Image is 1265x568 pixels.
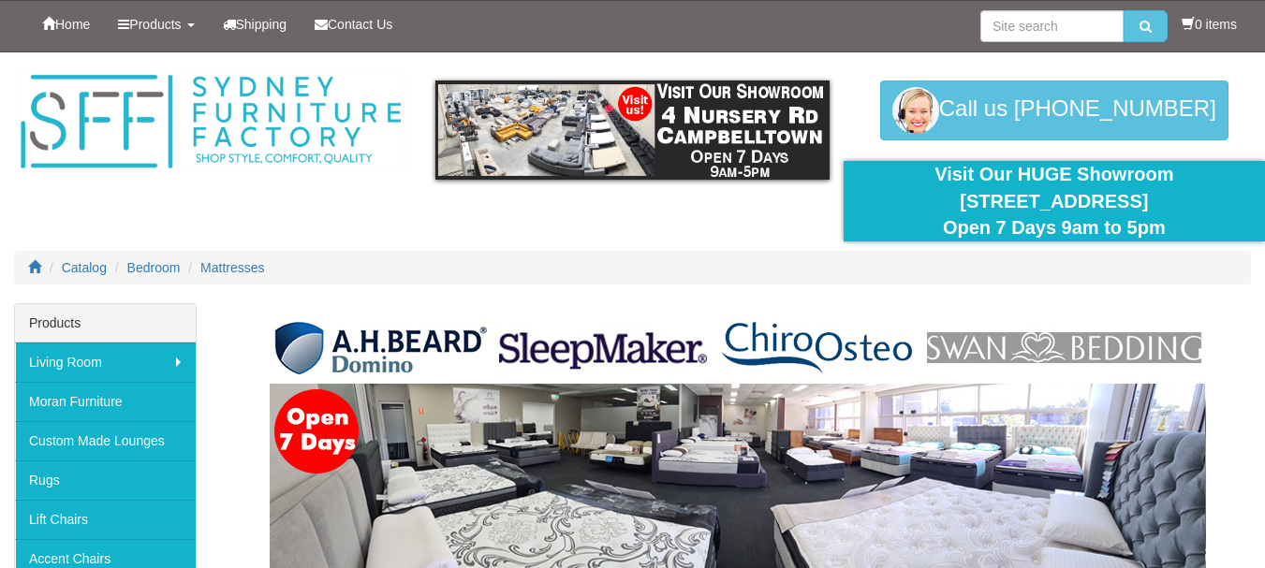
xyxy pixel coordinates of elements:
[1182,15,1237,34] li: 0 items
[15,500,196,539] a: Lift Chairs
[301,1,406,48] a: Contact Us
[15,304,196,342] div: Products
[200,260,264,275] a: Mattresses
[15,421,196,460] a: Custom Made Lounges
[236,17,287,32] span: Shipping
[209,1,302,48] a: Shipping
[14,71,407,173] img: Sydney Furniture Factory
[858,161,1251,241] div: Visit Our HUGE Showroom [STREET_ADDRESS] Open 7 Days 9am to 5pm
[129,17,181,32] span: Products
[435,80,829,180] img: showroom.gif
[104,1,208,48] a: Products
[328,17,392,32] span: Contact Us
[980,10,1124,42] input: Site search
[127,260,181,275] a: Bedroom
[15,342,196,382] a: Living Room
[62,260,107,275] a: Catalog
[15,382,196,421] a: Moran Furniture
[55,17,90,32] span: Home
[28,1,104,48] a: Home
[15,460,196,500] a: Rugs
